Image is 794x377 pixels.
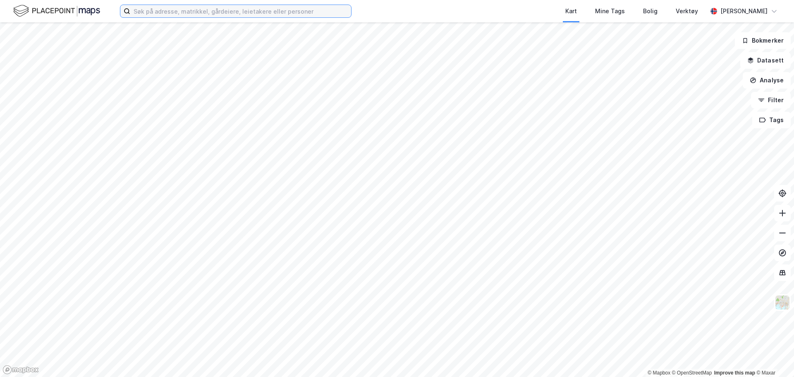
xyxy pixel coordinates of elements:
[643,6,658,16] div: Bolig
[753,337,794,377] iframe: Chat Widget
[2,365,39,375] a: Mapbox homepage
[775,295,790,310] img: Z
[735,32,791,49] button: Bokmerker
[565,6,577,16] div: Kart
[13,4,100,18] img: logo.f888ab2527a4732fd821a326f86c7f29.svg
[753,337,794,377] div: Kontrollprogram for chat
[714,370,755,376] a: Improve this map
[751,92,791,108] button: Filter
[740,52,791,69] button: Datasett
[595,6,625,16] div: Mine Tags
[676,6,698,16] div: Verktøy
[720,6,768,16] div: [PERSON_NAME]
[648,370,670,376] a: Mapbox
[130,5,351,17] input: Søk på adresse, matrikkel, gårdeiere, leietakere eller personer
[743,72,791,89] button: Analyse
[672,370,712,376] a: OpenStreetMap
[752,112,791,128] button: Tags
